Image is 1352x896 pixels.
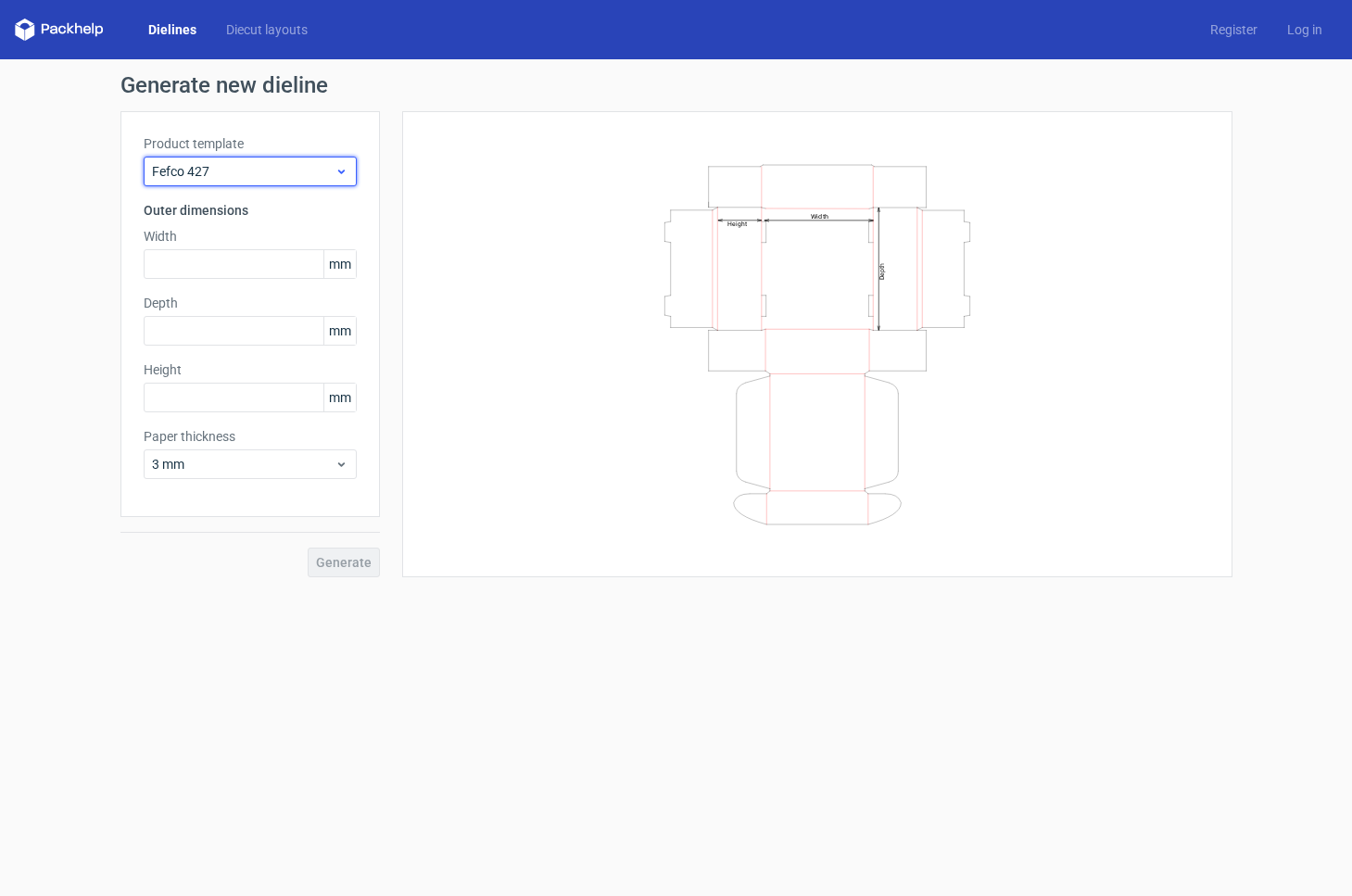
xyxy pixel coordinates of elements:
[323,317,356,345] span: mm
[133,20,211,39] a: Dielines
[727,220,747,227] text: Height
[120,74,1232,96] h1: Generate new dieline
[1272,20,1337,39] a: Log in
[144,294,357,312] label: Depth
[152,455,335,473] span: 3 mm
[144,360,357,379] label: Height
[144,134,357,153] label: Product template
[323,250,356,278] span: mm
[211,20,322,39] a: Diecut layouts
[323,384,356,411] span: mm
[1195,20,1272,39] a: Register
[811,211,828,220] text: Width
[144,427,357,446] label: Paper thickness
[144,227,357,246] label: Width
[878,262,886,279] text: Depth
[144,201,357,220] h3: Outer dimensions
[152,162,335,181] span: Fefco 427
